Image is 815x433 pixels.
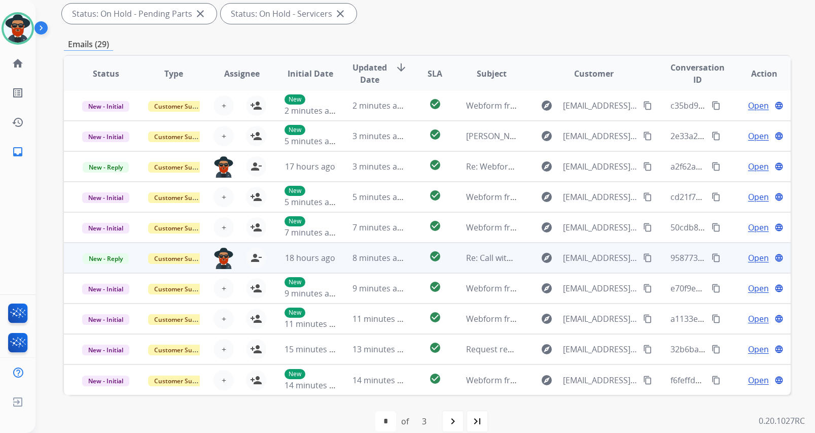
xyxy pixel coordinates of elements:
mat-icon: explore [541,252,553,264]
span: [EMAIL_ADDRESS][DOMAIN_NAME] [563,130,638,142]
span: Assignee [224,68,260,80]
mat-icon: content_copy [643,253,652,262]
mat-icon: explore [541,374,553,386]
mat-icon: person_add [250,221,262,234]
span: New - Initial [82,376,129,386]
span: Webform from [EMAIL_ADDRESS][DOMAIN_NAME] on [DATE] [466,375,696,386]
span: Subject [477,68,507,80]
mat-icon: explore [541,130,553,142]
span: 11 minutes ago [285,318,343,329]
span: 15 minutes ago [285,344,343,355]
mat-icon: content_copy [712,101,721,110]
p: New [285,125,305,135]
mat-icon: navigate_next [447,415,459,427]
mat-icon: person_remove [250,252,262,264]
span: 14 minutes ago [285,380,343,391]
p: New [285,308,305,318]
p: 0.20.1027RC [759,415,805,427]
mat-icon: explore [541,343,553,355]
mat-icon: check_circle [429,250,441,262]
mat-icon: explore [541,160,553,173]
span: + [222,221,226,234]
span: [PERSON_NAME] - [PHONE_NUMBER] [466,130,606,142]
span: 17 hours ago [285,161,335,172]
img: avatar [4,14,32,43]
mat-icon: content_copy [712,345,721,354]
span: Open [748,191,769,203]
span: Open [748,313,769,325]
div: of [401,415,409,427]
mat-icon: check_circle [429,98,441,110]
span: 5 minutes ago [285,196,339,208]
mat-icon: person_add [250,343,262,355]
span: 7 minutes ago [285,227,339,238]
span: Open [748,374,769,386]
span: 18 hours ago [285,252,335,263]
span: Open [748,130,769,142]
span: Updated Date [352,61,387,86]
mat-icon: language [774,253,784,262]
span: + [222,99,226,112]
mat-icon: check_circle [429,220,441,232]
span: + [222,343,226,355]
span: Webform from [EMAIL_ADDRESS][DOMAIN_NAME] on [DATE] [466,313,696,324]
span: + [222,191,226,203]
mat-icon: language [774,162,784,171]
span: 5 minutes ago [352,191,407,203]
mat-icon: content_copy [712,192,721,202]
span: Open [748,343,769,355]
span: Open [748,221,769,234]
mat-icon: explore [541,191,553,203]
span: Webform from [EMAIL_ADDRESS][DOMAIN_NAME] on [DATE] [466,222,696,233]
span: 3 minutes ago [352,130,407,142]
mat-icon: language [774,376,784,385]
button: + [214,126,234,146]
th: Action [723,56,791,91]
mat-icon: content_copy [712,131,721,141]
span: Webform from [EMAIL_ADDRESS][DOMAIN_NAME] on [DATE] [466,191,696,203]
mat-icon: content_copy [643,131,652,141]
span: New - Initial [82,284,129,294]
span: 9 minutes ago [285,288,339,299]
mat-icon: language [774,223,784,232]
span: New - Reply [83,162,129,173]
mat-icon: content_copy [643,223,652,232]
span: [EMAIL_ADDRESS][DOMAIN_NAME] [563,221,638,234]
mat-icon: content_copy [712,223,721,232]
mat-icon: check_circle [429,342,441,354]
mat-icon: arrow_downward [395,61,407,74]
mat-icon: content_copy [712,314,721,323]
mat-icon: person_add [250,313,262,325]
mat-icon: explore [541,221,553,234]
mat-icon: language [774,192,784,202]
span: SLA [428,68,442,80]
mat-icon: person_remove [250,160,262,173]
span: Customer Support [148,314,214,325]
span: New - Initial [82,314,129,325]
span: 8 minutes ago [352,252,407,263]
mat-icon: inbox [12,146,24,158]
p: Emails (29) [64,38,113,51]
p: New [285,369,305,379]
mat-icon: explore [541,313,553,325]
mat-icon: content_copy [643,376,652,385]
button: + [214,187,234,207]
span: Request received] Resolve the issue and log your decision. ͏‌ ͏‌ ͏‌ ͏‌ ͏‌ ͏‌ ͏‌ ͏‌ ͏‌ ͏‌ ͏‌ ͏‌ ͏‌... [466,344,766,355]
span: Type [164,68,183,80]
mat-icon: content_copy [712,253,721,262]
span: + [222,130,226,142]
mat-icon: content_copy [712,376,721,385]
div: Status: On Hold - Pending Parts [62,4,217,24]
span: New - Initial [82,223,129,234]
span: Customer Support [148,162,214,173]
span: 2 minutes ago [352,100,407,111]
span: Webform from [EMAIL_ADDRESS][DOMAIN_NAME] on [DATE] [466,283,696,294]
button: + [214,370,234,390]
img: agent-avatar [214,156,234,178]
span: Status [93,68,119,80]
span: Open [748,99,769,112]
span: + [222,313,226,325]
div: Status: On Hold - Servicers [221,4,357,24]
p: New [285,94,305,105]
mat-icon: language [774,131,784,141]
